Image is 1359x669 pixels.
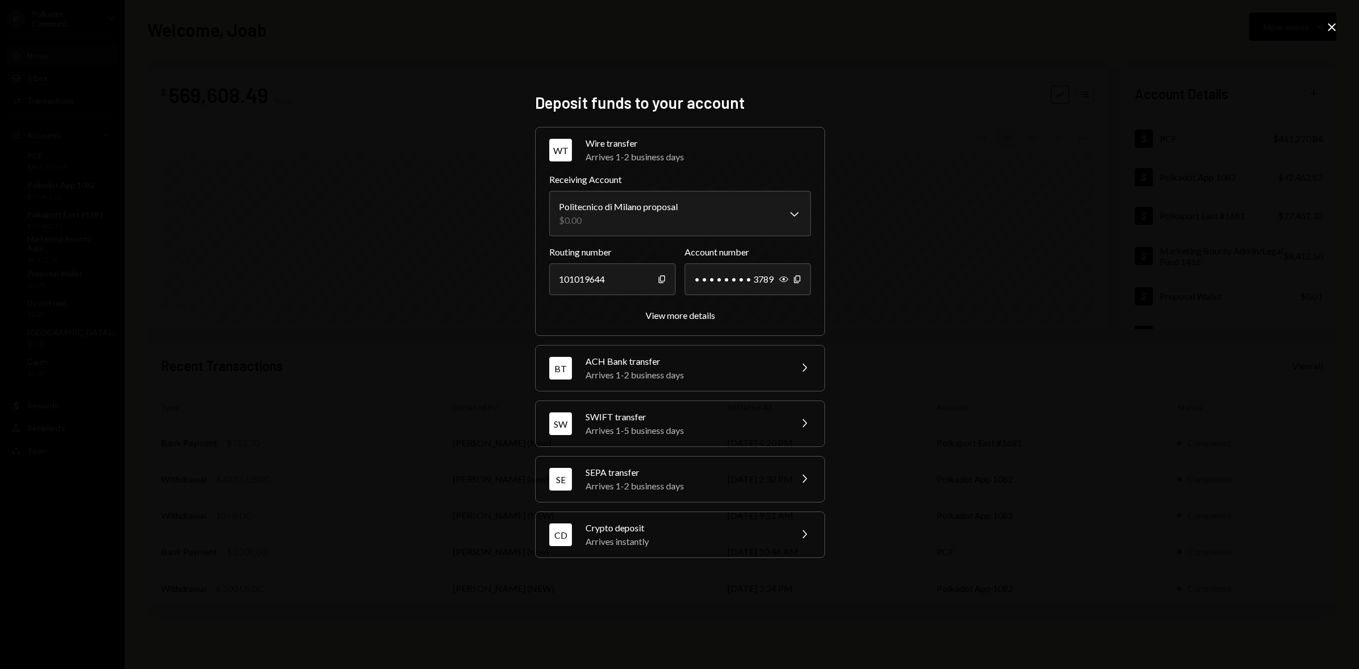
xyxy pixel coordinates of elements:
div: 101019644 [549,263,676,295]
div: Arrives instantly [586,535,784,548]
label: Routing number [549,245,676,259]
h2: Deposit funds to your account [535,92,824,114]
button: CDCrypto depositArrives instantly [536,512,824,557]
div: CD [549,523,572,546]
button: BTACH Bank transferArrives 1-2 business days [536,346,824,391]
div: Wire transfer [586,137,811,150]
div: SE [549,468,572,491]
div: WTWire transferArrives 1-2 business days [549,173,811,322]
div: ACH Bank transfer [586,355,784,368]
div: Arrives 1-2 business days [586,479,784,493]
div: Arrives 1-5 business days [586,424,784,437]
div: Crypto deposit [586,521,784,535]
div: • • • • • • • • 3789 [685,263,811,295]
button: SWSWIFT transferArrives 1-5 business days [536,401,824,446]
button: SESEPA transferArrives 1-2 business days [536,457,824,502]
button: Receiving Account [549,191,811,236]
div: SW [549,412,572,435]
button: WTWire transferArrives 1-2 business days [536,127,824,173]
div: BT [549,357,572,380]
div: SEPA transfer [586,466,784,479]
label: Receiving Account [549,173,811,186]
div: SWIFT transfer [586,410,784,424]
div: WT [549,139,572,161]
div: View more details [646,310,715,321]
label: Account number [685,245,811,259]
div: Arrives 1-2 business days [586,150,811,164]
div: Arrives 1-2 business days [586,368,784,382]
button: View more details [646,310,715,322]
